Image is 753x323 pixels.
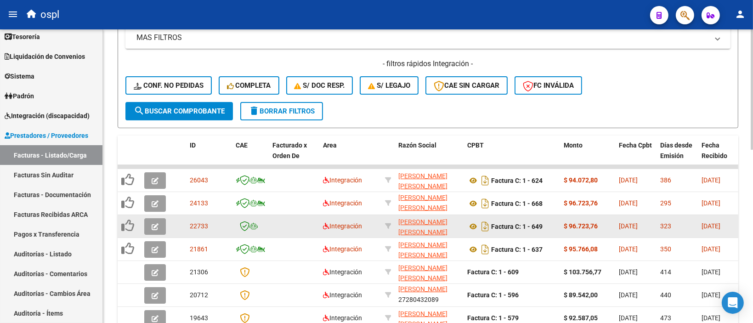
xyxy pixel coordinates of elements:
span: [DATE] [702,199,720,207]
div: Open Intercom Messenger [722,292,744,314]
span: [PERSON_NAME] [PERSON_NAME] [398,172,447,190]
button: S/ legajo [360,76,419,95]
h4: - filtros rápidos Integración - [125,59,730,69]
span: Padrón [5,91,34,101]
span: Integración [323,222,362,230]
strong: $ 94.072,80 [564,176,598,184]
span: Facturado x Orden De [272,142,307,159]
strong: $ 92.587,05 [564,314,598,322]
span: 295 [660,199,671,207]
span: 440 [660,291,671,299]
span: [DATE] [619,291,638,299]
strong: Factura C: 1 - 624 [491,177,543,184]
span: Liquidación de Convenios [5,51,85,62]
span: Fecha Cpbt [619,142,652,149]
mat-icon: menu [7,9,18,20]
span: [PERSON_NAME] [PERSON_NAME] [398,194,447,212]
span: 386 [660,176,671,184]
span: [DATE] [702,176,720,184]
span: Integración [323,176,362,184]
span: [DATE] [702,222,720,230]
span: Integración (discapacidad) [5,111,90,121]
span: Fecha Recibido [702,142,727,159]
span: [PERSON_NAME] [PERSON_NAME] [398,264,447,282]
span: 26043 [190,176,208,184]
strong: Factura C: 1 - 637 [491,246,543,253]
span: ID [190,142,196,149]
strong: $ 103.756,77 [564,268,601,276]
strong: Factura C: 1 - 609 [467,268,519,276]
div: 27280432089 [398,263,460,282]
span: ospl [40,5,59,25]
div: 27280432089 [398,286,460,305]
span: [DATE] [702,245,720,253]
strong: Factura C: 1 - 649 [491,223,543,230]
span: Tesorería [5,32,40,42]
datatable-header-cell: CAE [232,136,269,176]
span: 24133 [190,199,208,207]
strong: $ 89.542,00 [564,291,598,299]
datatable-header-cell: ID [186,136,232,176]
strong: Factura C: 1 - 668 [491,200,543,207]
span: 350 [660,245,671,253]
i: Descargar documento [479,219,491,234]
span: [DATE] [619,199,638,207]
button: Completa [219,76,279,95]
button: S/ Doc Resp. [286,76,353,95]
span: 20712 [190,291,208,299]
span: Conf. no pedidas [134,81,204,90]
i: Descargar documento [479,173,491,188]
span: FC Inválida [523,81,574,90]
div: 27280432089 [398,194,460,213]
span: Prestadores / Proveedores [5,130,88,141]
span: Buscar Comprobante [134,107,225,115]
span: S/ Doc Resp. [294,81,345,90]
span: S/ legajo [368,81,410,90]
span: CPBT [467,142,484,149]
datatable-header-cell: Monto [560,136,615,176]
datatable-header-cell: Area [319,136,381,176]
span: Monto [564,142,583,149]
span: CAE SIN CARGAR [434,81,499,90]
span: Borrar Filtros [249,107,315,115]
datatable-header-cell: Facturado x Orden De [269,136,319,176]
span: [DATE] [619,176,638,184]
strong: Factura C: 1 - 579 [467,314,519,322]
span: 22733 [190,222,208,230]
span: 21861 [190,245,208,253]
span: [DATE] [702,291,720,299]
strong: $ 95.766,08 [564,245,598,253]
button: FC Inválida [515,76,582,95]
div: 27280432089 [398,171,460,190]
span: 473 [660,314,671,322]
div: 27280432089 [398,217,460,236]
mat-icon: person [735,9,746,20]
mat-icon: delete [249,105,260,116]
span: [PERSON_NAME] [PERSON_NAME] [398,218,447,236]
i: Descargar documento [479,242,491,257]
span: 21306 [190,268,208,276]
datatable-header-cell: Fecha Recibido [698,136,739,176]
span: [DATE] [619,245,638,253]
datatable-header-cell: Fecha Cpbt [615,136,657,176]
span: [DATE] [619,222,638,230]
span: 19643 [190,314,208,322]
button: Borrar Filtros [240,102,323,120]
span: Razón Social [398,142,436,149]
span: Integración [323,291,362,299]
span: Días desde Emisión [660,142,692,159]
strong: $ 96.723,76 [564,199,598,207]
span: 414 [660,268,671,276]
datatable-header-cell: CPBT [464,136,560,176]
span: Integración [323,314,362,322]
span: [DATE] [619,314,638,322]
span: Integración [323,245,362,253]
strong: Factura C: 1 - 596 [467,291,519,299]
span: [DATE] [619,268,638,276]
mat-icon: search [134,105,145,116]
span: Completa [227,81,271,90]
span: [DATE] [702,314,720,322]
button: Buscar Comprobante [125,102,233,120]
button: CAE SIN CARGAR [425,76,508,95]
datatable-header-cell: Razón Social [395,136,464,176]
